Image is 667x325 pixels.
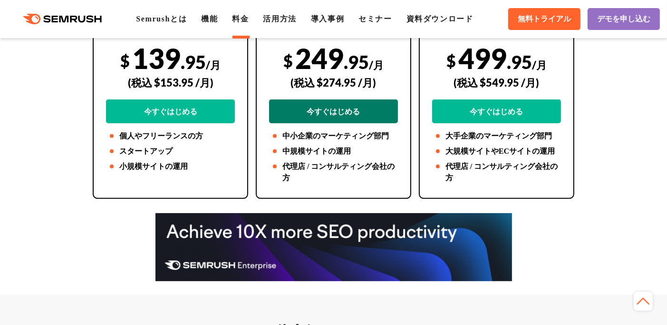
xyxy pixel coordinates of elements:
[311,15,344,23] a: 導入事例
[518,14,571,24] span: 無料トライアル
[283,51,293,70] span: $
[432,161,561,184] li: 代理店 / コンサルティング会社の方
[432,41,561,123] div: 499
[406,15,474,23] a: 資料ダウンロード
[181,51,206,73] span: .95
[358,15,392,23] a: セミナー
[232,15,249,23] a: 料金
[507,51,532,73] span: .95
[269,161,398,184] li: 代理店 / コンサルティング会社の方
[446,51,456,70] span: $
[588,8,660,30] a: デモを申し込む
[269,146,398,157] li: 中規模サイトの運用
[269,99,398,123] a: 今すぐはじめる
[120,51,130,70] span: $
[508,8,580,30] a: 無料トライアル
[597,14,650,24] span: デモを申し込む
[106,161,235,172] li: 小規模サイトの運用
[269,41,398,123] div: 249
[106,146,235,157] li: スタートアップ
[532,59,547,71] span: /月
[106,41,235,123] div: 139
[106,130,235,142] li: 個人やフリーランスの方
[263,15,297,23] a: 活用方法
[432,66,561,99] div: (税込 $549.95 /月)
[432,130,561,142] li: 大手企業のマーケティング部門
[136,15,187,23] a: Semrushとは
[106,99,235,123] a: 今すぐはじめる
[106,66,235,99] div: (税込 $153.95 /月)
[206,59,221,71] span: /月
[269,130,398,142] li: 中小企業のマーケティング部門
[432,99,561,123] a: 今すぐはじめる
[344,51,369,73] span: .95
[432,146,561,157] li: 大規模サイトやECサイトの運用
[201,15,218,23] a: 機能
[269,66,398,99] div: (税込 $274.95 /月)
[369,59,384,71] span: /月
